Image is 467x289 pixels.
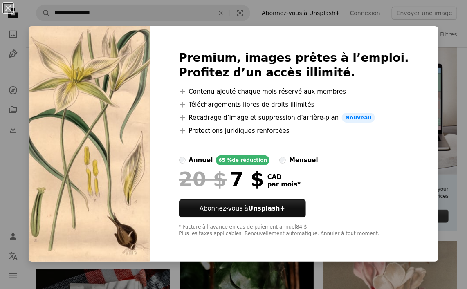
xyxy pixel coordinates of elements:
span: Nouveau [342,113,375,123]
span: CAD [267,173,301,181]
div: annuel [189,155,213,165]
li: Recadrage d’image et suppression d’arrière-plan [179,113,409,123]
input: annuel65 %de réduction [179,157,186,164]
button: Abonnez-vous àUnsplash+ [179,199,306,217]
li: Contenu ajouté chaque mois réservé aux membres [179,87,409,96]
span: par mois * [267,181,301,188]
li: Téléchargements libres de droits illimités [179,100,409,110]
div: mensuel [289,155,318,165]
li: Protections juridiques renforcées [179,126,409,136]
div: 65 % de réduction [216,155,269,165]
img: premium_photo-1667239100590-39cf9a7e6230 [29,26,150,262]
h2: Premium, images prêtes à l’emploi. Profitez d’un accès illimité. [179,51,409,80]
div: * Facturé à l’avance en cas de paiement annuel 84 $ Plus les taxes applicables. Renouvellement au... [179,224,409,237]
span: 20 $ [179,168,227,190]
strong: Unsplash+ [248,205,285,212]
div: 7 $ [179,168,264,190]
input: mensuel [279,157,286,164]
